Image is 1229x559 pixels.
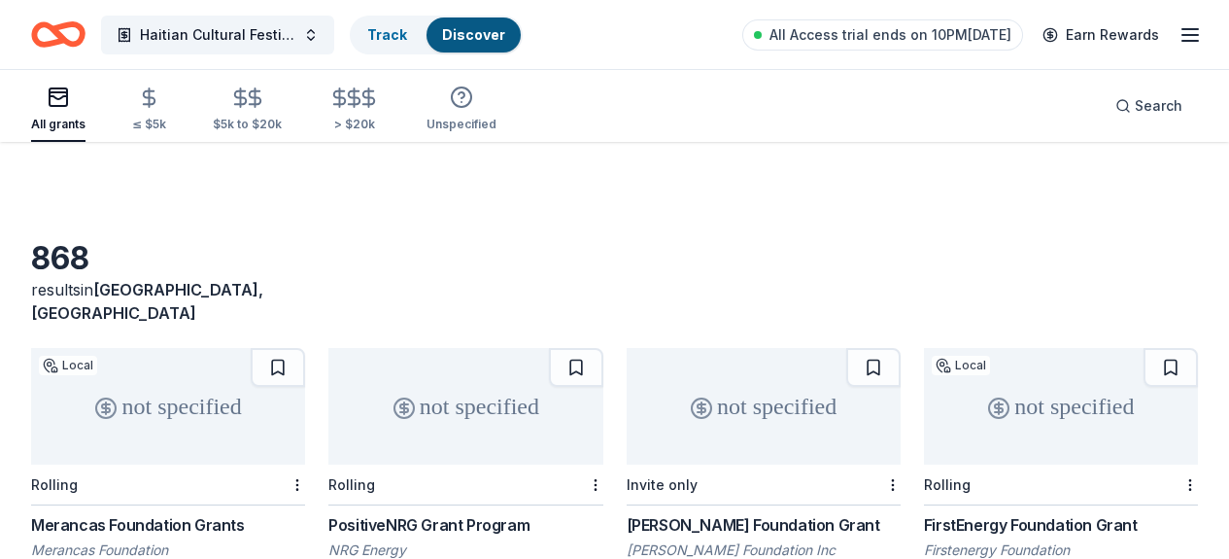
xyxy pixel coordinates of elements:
[627,348,901,465] div: not specified
[932,356,990,375] div: Local
[31,117,85,132] div: All grants
[31,513,305,537] div: Merancas Foundation Grants
[328,79,380,142] button: > $20k
[442,26,505,43] a: Discover
[742,19,1023,51] a: All Access trial ends on 10PM[DATE]
[213,117,282,132] div: $5k to $20k
[31,476,78,493] div: Rolling
[101,16,334,54] button: Haitian Cultural Festival
[328,513,602,537] div: PositiveNRG Grant Program
[132,117,166,132] div: ≤ $5k
[328,476,375,493] div: Rolling
[427,117,496,132] div: Unspecified
[328,117,380,132] div: > $20k
[132,79,166,142] button: ≤ $5k
[140,23,295,47] span: Haitian Cultural Festival
[1135,94,1182,118] span: Search
[328,348,602,465] div: not specified
[769,23,1011,47] span: All Access trial ends on 10PM[DATE]
[31,280,263,323] span: [GEOGRAPHIC_DATA], [GEOGRAPHIC_DATA]
[924,348,1198,465] div: not specified
[924,476,971,493] div: Rolling
[924,513,1198,537] div: FirstEnergy Foundation Grant
[427,78,496,142] button: Unspecified
[31,280,263,323] span: in
[213,79,282,142] button: $5k to $20k
[350,16,523,54] button: TrackDiscover
[39,356,97,375] div: Local
[31,12,85,57] a: Home
[31,278,305,325] div: results
[31,348,305,465] div: not specified
[31,239,305,278] div: 868
[31,78,85,142] button: All grants
[367,26,407,43] a: Track
[1031,17,1171,52] a: Earn Rewards
[627,476,698,493] div: Invite only
[627,513,901,537] div: [PERSON_NAME] Foundation Grant
[1100,87,1198,125] button: Search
